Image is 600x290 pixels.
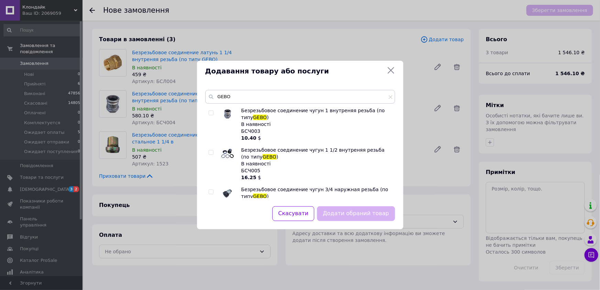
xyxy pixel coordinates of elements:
[205,66,384,76] span: Додавання товару або послуги
[241,108,385,120] span: Безрезьбовое соединение чугун 1 внутреняя резьба (по типу
[205,90,395,104] input: Пошук за товарами та послугами
[221,186,234,200] img: Безрезьбовое соединение чугун 3/4 наружная резьба (по типу GEBO)
[241,160,391,167] div: В наявності
[276,154,278,160] span: )
[253,115,267,120] span: GEBO
[241,147,385,160] span: Безрезьбовое соединение чугун 1 1/2 внутреняя резьба (по типу
[241,175,257,180] b: 16.25
[272,206,314,221] button: Скасувати
[263,154,276,160] span: GEBO
[267,115,269,120] span: )
[241,121,391,128] div: В наявності
[241,168,261,173] span: БСЧ005
[221,107,234,121] img: Безрезьбовое соединение чугун 1 внутреняя резьба (по типу GEBO)
[241,187,389,199] span: Безрезьбовое соединение чугун 3/4 наружная резьба (по типу
[221,147,234,160] img: Безрезьбовое соединение чугун 1 1/2 внутреняя резьба (по типу GEBO)
[253,194,267,199] span: GEBO
[241,135,257,141] b: 10.40
[241,135,391,141] div: $
[267,194,269,199] span: )
[241,128,261,134] span: БСЧ003
[241,174,391,181] div: $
